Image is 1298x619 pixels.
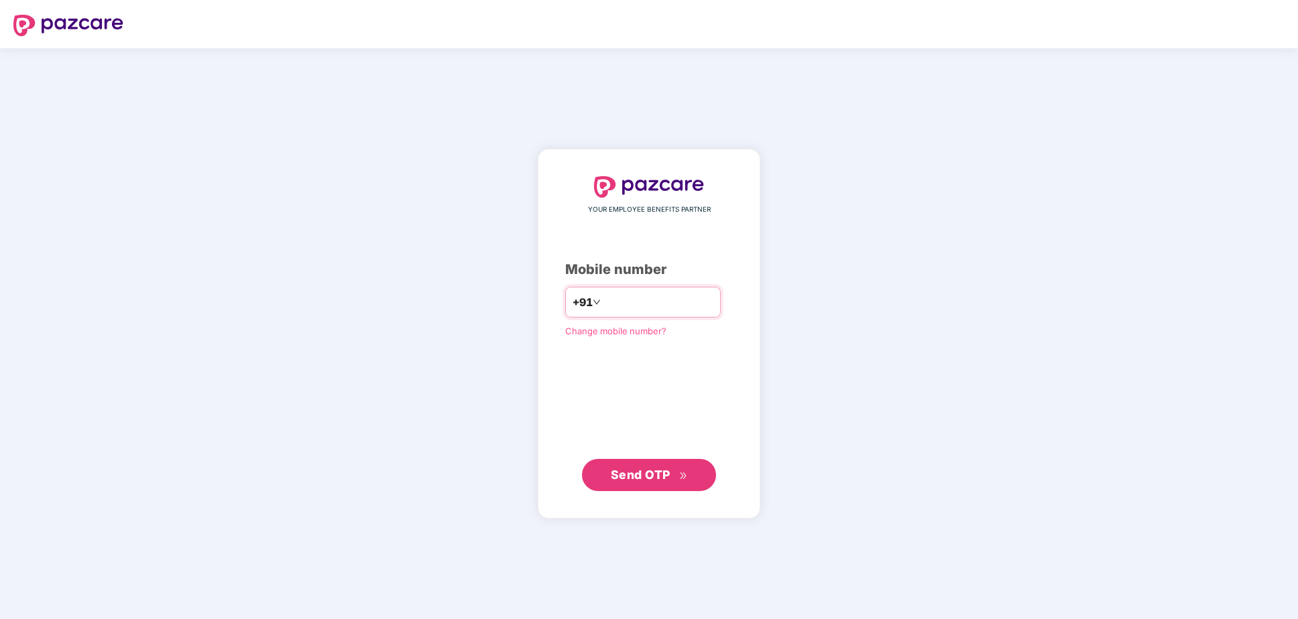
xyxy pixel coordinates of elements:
div: Mobile number [565,259,733,280]
span: YOUR EMPLOYEE BENEFITS PARTNER [588,204,711,215]
span: Send OTP [611,468,670,482]
span: double-right [679,472,688,480]
img: logo [594,176,704,198]
span: +91 [573,294,593,311]
img: logo [13,15,123,36]
a: Change mobile number? [565,326,666,336]
button: Send OTPdouble-right [582,459,716,491]
span: down [593,298,601,306]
